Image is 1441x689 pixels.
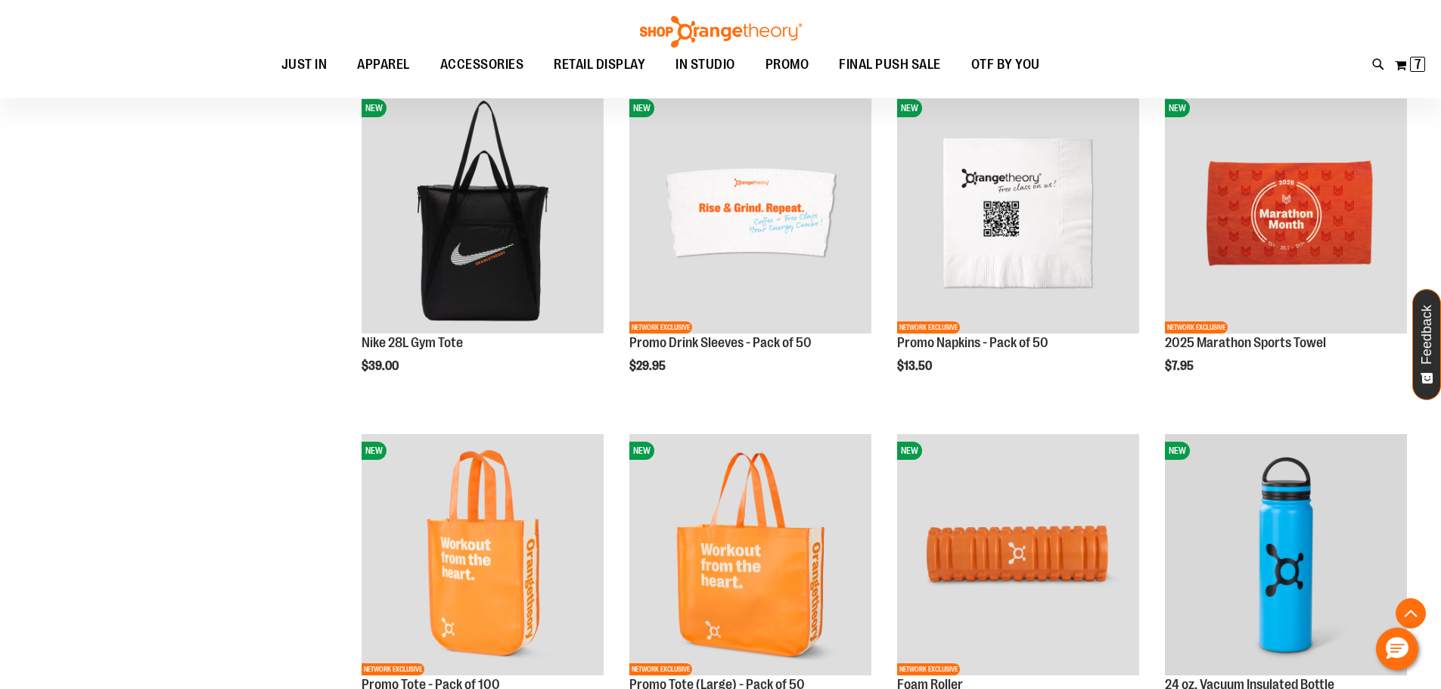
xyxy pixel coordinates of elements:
[440,48,524,82] span: ACCESSORIES
[660,48,750,82] a: IN STUDIO
[897,99,922,117] span: NEW
[766,48,809,82] span: PROMO
[1396,598,1426,628] button: Back To Top
[281,48,328,82] span: JUST IN
[1376,628,1418,670] button: Hello, have a question? Let’s chat.
[675,48,735,82] span: IN STUDIO
[897,359,934,373] span: $13.50
[362,434,604,676] img: Promo Tote - Pack of 100
[362,442,387,460] span: NEW
[629,434,871,676] img: Promo Tote (Large) - Pack of 50
[897,434,1139,676] img: Foam Roller
[629,92,871,334] img: Promo Drink Sleeves - Pack of 50
[1165,335,1326,350] a: 2025 Marathon Sports Towel
[1165,442,1190,460] span: NEW
[362,92,604,336] a: Nike 28L Gym ToteNEW
[354,84,611,412] div: product
[622,84,879,412] div: product
[629,335,812,350] a: Promo Drink Sleeves - Pack of 50
[1165,99,1190,117] span: NEW
[362,434,604,678] a: Promo Tote - Pack of 100NEWNETWORK EXCLUSIVE
[1415,57,1421,72] span: 7
[824,48,956,82] a: FINAL PUSH SALE
[638,16,804,48] img: Shop Orangetheory
[750,48,825,82] a: PROMO
[897,335,1048,350] a: Promo Napkins - Pack of 50
[897,92,1139,334] img: Promo Napkins - Pack of 50
[956,48,1055,82] a: OTF BY YOU
[629,663,692,675] span: NETWORK EXCLUSIVE
[971,48,1040,82] span: OTF BY YOU
[839,48,941,82] span: FINAL PUSH SALE
[897,663,960,675] span: NETWORK EXCLUSIVE
[629,442,654,460] span: NEW
[897,92,1139,336] a: Promo Napkins - Pack of 50NEWNETWORK EXCLUSIVE
[897,434,1139,678] a: Foam RollerNEWNETWORK EXCLUSIVE
[1165,359,1196,373] span: $7.95
[1412,289,1441,400] button: Feedback - Show survey
[362,359,401,373] span: $39.00
[890,84,1147,412] div: product
[629,92,871,336] a: Promo Drink Sleeves - Pack of 50NEWNETWORK EXCLUSIVE
[362,335,463,350] a: Nike 28L Gym Tote
[629,321,692,334] span: NETWORK EXCLUSIVE
[1165,434,1407,676] img: 24 oz. Vacuum Insulated Bottle
[1165,321,1228,334] span: NETWORK EXCLUSIVE
[362,99,387,117] span: NEW
[362,663,424,675] span: NETWORK EXCLUSIVE
[629,359,668,373] span: $29.95
[629,434,871,678] a: Promo Tote (Large) - Pack of 50NEWNETWORK EXCLUSIVE
[1165,434,1407,678] a: 24 oz. Vacuum Insulated BottleNEW
[554,48,645,82] span: RETAIL DISPLAY
[897,321,960,334] span: NETWORK EXCLUSIVE
[362,92,604,334] img: Nike 28L Gym Tote
[1165,92,1407,336] a: 2025 Marathon Sports TowelNEWNETWORK EXCLUSIVE
[342,48,425,82] a: APPAREL
[1420,305,1434,365] span: Feedback
[1165,92,1407,334] img: 2025 Marathon Sports Towel
[629,99,654,117] span: NEW
[425,48,539,82] a: ACCESSORIES
[897,442,922,460] span: NEW
[266,48,343,82] a: JUST IN
[1157,84,1415,412] div: product
[539,48,660,82] a: RETAIL DISPLAY
[357,48,410,82] span: APPAREL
